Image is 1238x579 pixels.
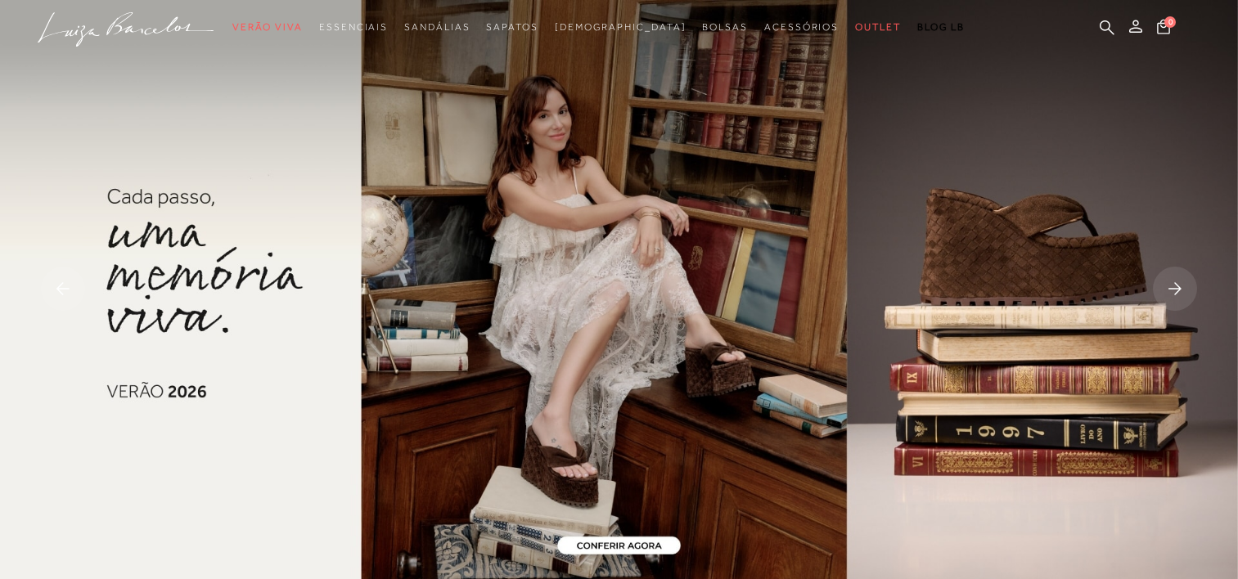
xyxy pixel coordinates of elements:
span: Verão Viva [232,21,303,33]
span: Sandálias [404,21,470,33]
a: noSubCategoriesText [232,12,303,43]
a: noSubCategoriesText [555,12,687,43]
span: Bolsas [702,21,748,33]
span: Essenciais [319,21,388,33]
span: [DEMOGRAPHIC_DATA] [555,21,687,33]
span: 0 [1164,16,1176,28]
a: noSubCategoriesText [702,12,748,43]
span: Outlet [855,21,901,33]
span: Acessórios [764,21,839,33]
a: BLOG LB [917,12,965,43]
span: Sapatos [486,21,538,33]
a: noSubCategoriesText [319,12,388,43]
span: BLOG LB [917,21,965,33]
a: noSubCategoriesText [404,12,470,43]
a: noSubCategoriesText [855,12,901,43]
a: noSubCategoriesText [764,12,839,43]
a: noSubCategoriesText [486,12,538,43]
button: 0 [1152,18,1175,40]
